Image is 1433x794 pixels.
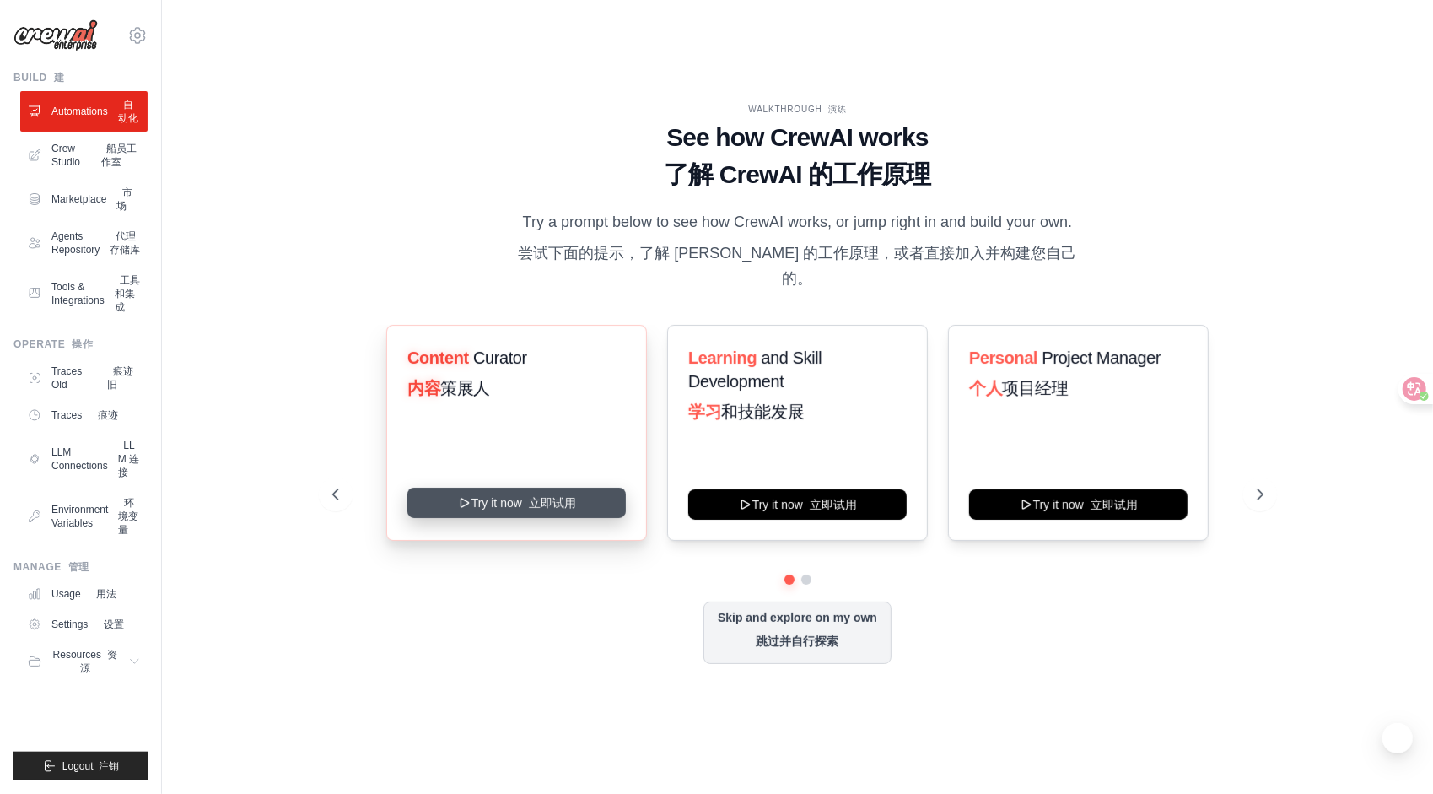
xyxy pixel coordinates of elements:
[115,274,141,313] font: 工具和集成
[440,379,490,397] span: 策展人
[756,635,838,648] font: 跳过并自行探索
[20,489,148,543] a: Environment Variables 环境变量
[20,179,148,219] a: Marketplace 市场
[407,348,469,367] span: Content
[721,402,804,421] span: 和技能发展
[20,267,148,321] a: Tools & Integrations 工具和集成
[13,338,148,351] div: Operate
[101,143,137,168] font: 船员工作室
[407,488,626,518] button: Try it now 立即试用
[54,72,65,84] font: 建
[118,440,139,478] font: LLM 连接
[688,348,757,367] span: Learning
[828,105,847,114] font: 演练
[118,99,138,124] font: 自动化
[703,602,892,664] button: Skip and explore on my own跳过并自行探索
[68,561,89,573] font: 管理
[514,210,1081,298] p: Try a prompt below to see how CrewAI works, or jump right in and build your own.
[96,588,116,600] font: 用法
[20,641,148,682] button: Resources 资源
[688,489,907,520] button: Try it now 立即试用
[969,348,1037,367] span: Personal
[104,618,124,630] font: 设置
[72,338,93,350] font: 操作
[688,348,822,391] span: and Skill Development
[62,759,119,773] span: Logout
[99,760,119,772] font: 注销
[118,497,138,536] font: 环境变量
[1091,498,1138,511] font: 立即试用
[116,186,132,212] font: 市场
[1002,379,1068,397] span: 项目经理
[20,91,148,132] a: Automations 自动化
[20,581,148,608] a: Usage 用法
[13,560,148,574] div: Manage
[688,402,721,421] span: 学习
[20,611,148,638] a: Settings 设置
[472,348,526,367] span: Curator
[1349,713,1433,794] iframe: Chat Widget
[1042,348,1161,367] span: Project Manager
[518,245,1076,286] font: 尝试下面的提示，了解 [PERSON_NAME] 的工作原理，或者直接加入并构建您自己的。
[20,135,148,176] a: Crew Studio 船员工作室
[110,230,140,256] font: 代理存储库
[809,498,856,511] font: 立即试用
[332,122,1263,197] h1: See how CrewAI works
[1349,713,1433,794] div: 聊天小组件
[107,365,133,391] font: 痕迹旧
[13,752,148,780] button: Logout 注销
[332,103,1263,116] div: WALKTHROUGH
[20,223,148,263] a: Agents Repository 代理存储库
[51,648,118,675] span: Resources
[13,71,148,84] div: Build
[407,379,440,397] span: 内容
[969,379,1002,397] span: 个人
[20,432,148,486] a: LLM Connections LLM 连接
[20,402,148,429] a: Traces 痕迹
[13,19,98,51] img: Logo
[664,160,931,188] font: 了解 CrewAI 的工作原理
[98,409,118,421] font: 痕迹
[969,489,1188,520] button: Try it now 立即试用
[20,358,148,398] a: Traces Old 痕迹旧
